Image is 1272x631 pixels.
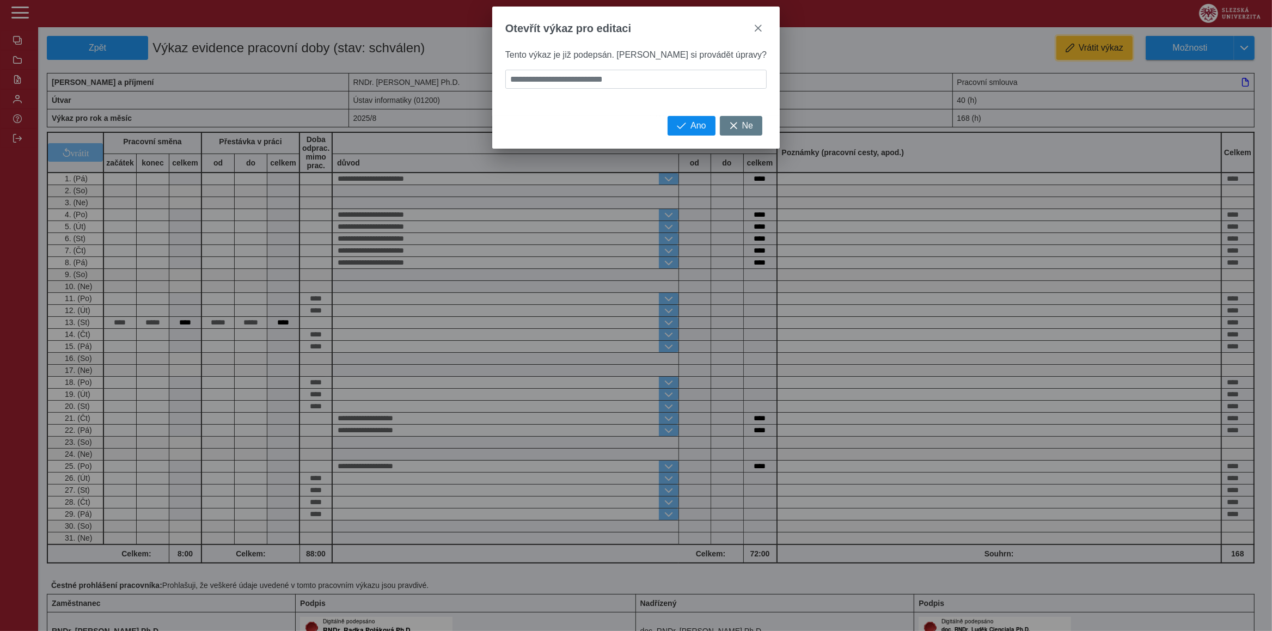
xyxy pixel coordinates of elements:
span: Otevřít výkaz pro editaci [505,22,631,35]
button: Ne [720,116,762,136]
div: Tento výkaz je již podepsán. [PERSON_NAME] si provádět úpravy? [492,50,780,116]
button: Ano [668,116,715,136]
button: close [749,20,767,37]
span: Ano [690,121,706,131]
span: Ne [742,121,753,131]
